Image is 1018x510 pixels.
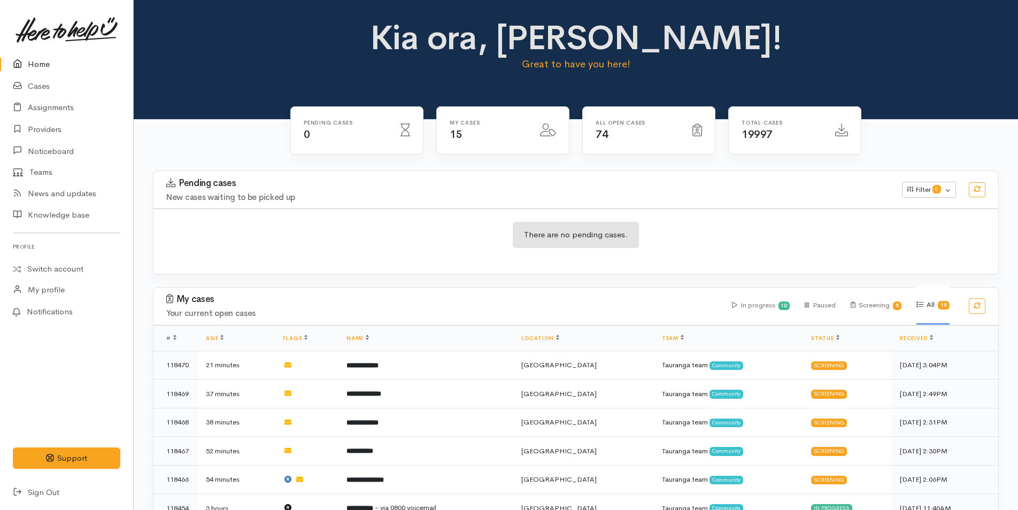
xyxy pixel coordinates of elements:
[197,465,274,494] td: 54 minutes
[166,178,889,189] h3: Pending cases
[742,128,773,141] span: 19997
[709,361,743,370] span: Community
[811,390,847,398] div: Screening
[304,120,388,126] h6: Pending cases
[653,351,803,380] td: Tauranga team
[13,239,120,254] h6: Profile
[891,437,998,466] td: [DATE] 2:30PM
[346,335,369,342] a: Name
[513,222,639,248] div: There are no pending cases.
[283,335,307,342] a: Flags
[709,476,743,484] span: Community
[521,475,597,484] span: [GEOGRAPHIC_DATA]
[940,302,947,308] b: 15
[653,380,803,408] td: Tauranga team
[197,380,274,408] td: 37 minutes
[891,351,998,380] td: [DATE] 3:04PM
[891,465,998,494] td: [DATE] 2:06PM
[781,302,787,309] b: 10
[153,465,197,494] td: 118466
[896,302,899,309] b: 5
[166,294,719,305] h3: My cases
[742,120,822,126] h6: Total cases
[166,193,889,202] h4: New cases waiting to be picked up
[709,390,743,398] span: Community
[851,287,902,324] div: Screening
[197,351,274,380] td: 21 minutes
[450,120,527,126] h6: My cases
[521,335,559,342] a: Location
[902,182,956,198] button: Filter0
[596,120,680,126] h6: All Open cases
[900,335,933,342] a: Received
[206,335,223,342] a: Age
[811,419,847,427] div: Screening
[653,465,803,494] td: Tauranga team
[450,128,462,141] span: 15
[891,408,998,437] td: [DATE] 2:31PM
[596,128,608,141] span: 74
[13,447,120,469] button: Support
[153,351,197,380] td: 118470
[932,185,941,194] span: 0
[521,360,597,369] span: [GEOGRAPHIC_DATA]
[166,309,719,318] h4: Your current open cases
[811,447,847,455] div: Screening
[197,437,274,466] td: 52 minutes
[653,437,803,466] td: Tauranga team
[166,335,176,342] span: #
[368,19,784,57] h1: Kia ora, [PERSON_NAME]!
[811,335,839,342] a: Status
[153,380,197,408] td: 118469
[916,286,950,324] div: All
[891,380,998,408] td: [DATE] 2:49PM
[521,446,597,455] span: [GEOGRAPHIC_DATA]
[709,447,743,455] span: Community
[811,361,847,370] div: Screening
[709,419,743,427] span: Community
[805,287,835,324] div: Paused
[153,408,197,437] td: 118468
[732,287,790,324] div: In progress
[521,418,597,427] span: [GEOGRAPHIC_DATA]
[304,128,310,141] span: 0
[521,389,597,398] span: [GEOGRAPHIC_DATA]
[811,476,847,484] div: Screening
[153,437,197,466] td: 118467
[197,408,274,437] td: 38 minutes
[662,335,684,342] a: Team
[368,57,784,72] p: Great to have you here!
[653,408,803,437] td: Tauranga team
